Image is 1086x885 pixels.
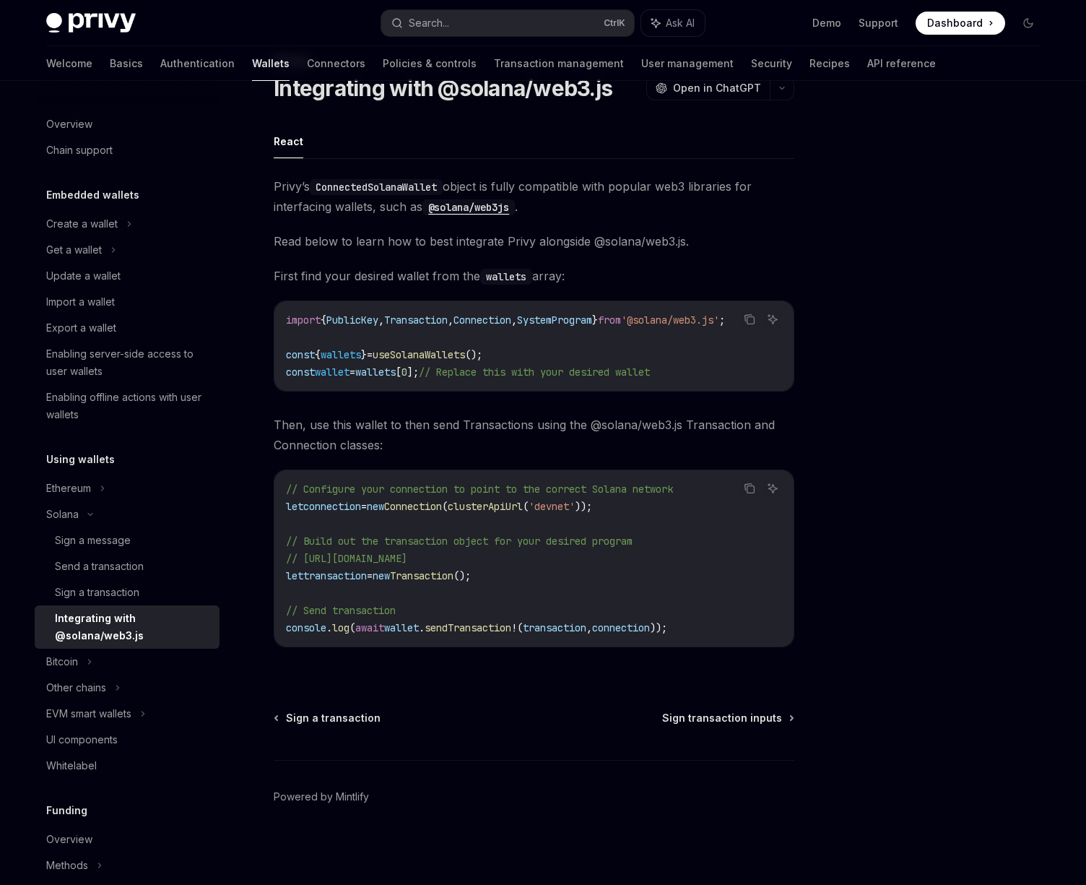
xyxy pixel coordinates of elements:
span: // Replace this with your desired wallet [419,366,650,379]
div: Overview [46,116,92,133]
span: , [511,314,517,327]
a: Chain support [35,137,220,163]
span: [ [396,366,401,379]
span: await [355,621,384,634]
div: Search... [409,14,449,32]
span: Then, use this wallet to then send Transactions using the @solana/web3.js Transaction and Connect... [274,415,794,455]
span: ( [517,621,523,634]
span: Connection [453,314,511,327]
span: ; [719,314,725,327]
span: Sign a transaction [286,711,381,725]
span: Ask AI [666,16,695,30]
a: Security [751,46,792,81]
span: . [419,621,425,634]
span: ( [523,500,529,513]
span: = [349,366,355,379]
button: React [274,124,303,158]
span: { [315,348,321,361]
a: @solana/web3js [422,199,515,214]
a: Authentication [160,46,235,81]
span: // Build out the transaction object for your desired program [286,535,633,548]
span: Ctrl K [604,17,625,29]
a: Welcome [46,46,92,81]
button: Copy the contents from the code block [740,479,759,498]
div: Ethereum [46,480,91,497]
h5: Using wallets [46,451,115,468]
div: Solana [46,506,79,523]
a: Basics [110,46,143,81]
button: Open in ChatGPT [646,76,770,100]
a: Enabling offline actions with user wallets [35,384,220,428]
span: connection [592,621,650,634]
span: (); [465,348,482,361]
div: Enabling server-side access to user wallets [46,345,211,380]
div: Get a wallet [46,241,102,259]
a: Export a wallet [35,315,220,341]
div: Send a transaction [55,558,144,575]
span: = [367,569,373,582]
button: Toggle dark mode [1017,12,1040,35]
span: console [286,621,326,634]
a: Policies & controls [383,46,477,81]
span: const [286,348,315,361]
span: new [367,500,384,513]
span: . [326,621,332,634]
span: Open in ChatGPT [673,81,761,95]
span: Transaction [384,314,448,327]
span: from [598,314,621,327]
span: // Send transaction [286,604,396,617]
span: SystemProgram [517,314,592,327]
span: connection [303,500,361,513]
code: @solana/web3js [422,199,515,215]
a: Sign transaction inputs [662,711,793,725]
a: API reference [867,46,936,81]
code: ConnectedSolanaWallet [310,179,443,195]
span: Transaction [390,569,453,582]
span: 0 [401,366,407,379]
span: } [361,348,367,361]
div: Overview [46,831,92,848]
div: Enabling offline actions with user wallets [46,389,211,423]
div: Create a wallet [46,215,118,233]
span: ]; [407,366,419,379]
span: ! [511,621,517,634]
span: , [378,314,384,327]
span: sendTransaction [425,621,511,634]
span: const [286,366,315,379]
div: Sign a transaction [55,584,139,601]
span: Connection [384,500,442,513]
span: useSolanaWallets [373,348,465,361]
span: log [332,621,349,634]
a: Whitelabel [35,753,220,779]
a: Sign a message [35,527,220,553]
a: Enabling server-side access to user wallets [35,341,220,384]
a: User management [641,46,734,81]
span: , [448,314,453,327]
div: Export a wallet [46,319,116,337]
a: Connectors [307,46,365,81]
span: Dashboard [927,16,983,30]
a: Overview [35,826,220,852]
span: new [373,569,390,582]
span: Privy’s object is fully compatible with popular web3 libraries for interfacing wallets, such as . [274,176,794,217]
span: = [367,348,373,361]
a: Dashboard [916,12,1005,35]
a: Powered by Mintlify [274,790,369,804]
span: clusterApiUrl [448,500,523,513]
span: Sign transaction inputs [662,711,782,725]
h5: Funding [46,802,87,819]
div: Update a wallet [46,267,121,285]
a: Send a transaction [35,553,220,579]
span: ( [442,500,448,513]
h5: Embedded wallets [46,186,139,204]
div: Bitcoin [46,653,78,670]
button: Search...CtrlK [381,10,634,36]
span: (); [453,569,471,582]
span: { [321,314,326,327]
a: Transaction management [494,46,624,81]
span: transaction [303,569,367,582]
button: Ask AI [763,479,782,498]
h1: Integrating with @solana/web3.js [274,75,612,101]
a: Demo [812,16,841,30]
span: First find your desired wallet from the array: [274,266,794,286]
